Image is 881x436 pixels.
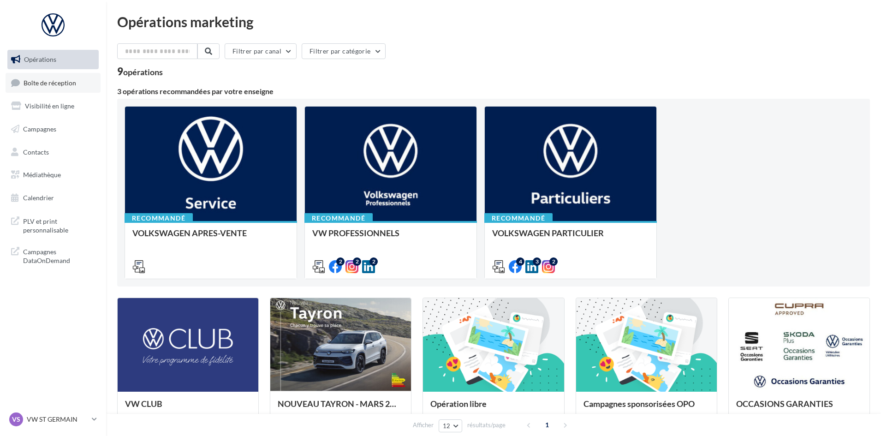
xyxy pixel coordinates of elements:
div: Campagnes sponsorisées OPO [583,399,709,418]
a: Médiathèque [6,165,101,185]
a: PLV et print personnalisable [6,211,101,239]
div: VOLKSWAGEN PARTICULIER [492,228,649,247]
span: VS [12,415,20,424]
div: opérations [123,68,163,76]
a: Calendrier [6,188,101,208]
span: Contacts [23,148,49,155]
div: OCCASIONS GARANTIES [736,399,862,418]
a: Campagnes [6,119,101,139]
div: 2 [369,257,378,266]
div: Recommandé [484,213,553,223]
span: Calendrier [23,194,54,202]
a: Visibilité en ligne [6,96,101,116]
a: VS VW ST GERMAIN [7,411,99,428]
div: 2 [336,257,345,266]
div: 3 [533,257,541,266]
div: Recommandé [304,213,373,223]
span: PLV et print personnalisable [23,215,95,235]
div: Opération libre [430,399,556,418]
div: 2 [549,257,558,266]
span: Campagnes [23,125,56,133]
span: Afficher [413,421,434,430]
span: Opérations [24,55,56,63]
div: 2 [353,257,361,266]
a: Boîte de réception [6,73,101,93]
span: 1 [540,418,554,432]
button: Filtrer par canal [225,43,297,59]
span: résultats/page [467,421,506,430]
button: 12 [439,419,462,432]
button: Filtrer par catégorie [302,43,386,59]
div: 9 [117,66,163,77]
div: 4 [516,257,524,266]
div: VW PROFESSIONNELS [312,228,469,247]
div: VOLKSWAGEN APRES-VENTE [132,228,289,247]
a: Opérations [6,50,101,69]
div: Opérations marketing [117,15,870,29]
span: Boîte de réception [24,78,76,86]
a: Contacts [6,143,101,162]
span: Médiathèque [23,171,61,179]
div: Recommandé [125,213,193,223]
a: Campagnes DataOnDemand [6,242,101,269]
div: VW CLUB [125,399,251,418]
div: 3 opérations recommandées par votre enseigne [117,88,870,95]
p: VW ST GERMAIN [27,415,88,424]
div: NOUVEAU TAYRON - MARS 2025 [278,399,404,418]
span: Campagnes DataOnDemand [23,245,95,265]
span: 12 [443,422,451,430]
span: Visibilité en ligne [25,102,74,110]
